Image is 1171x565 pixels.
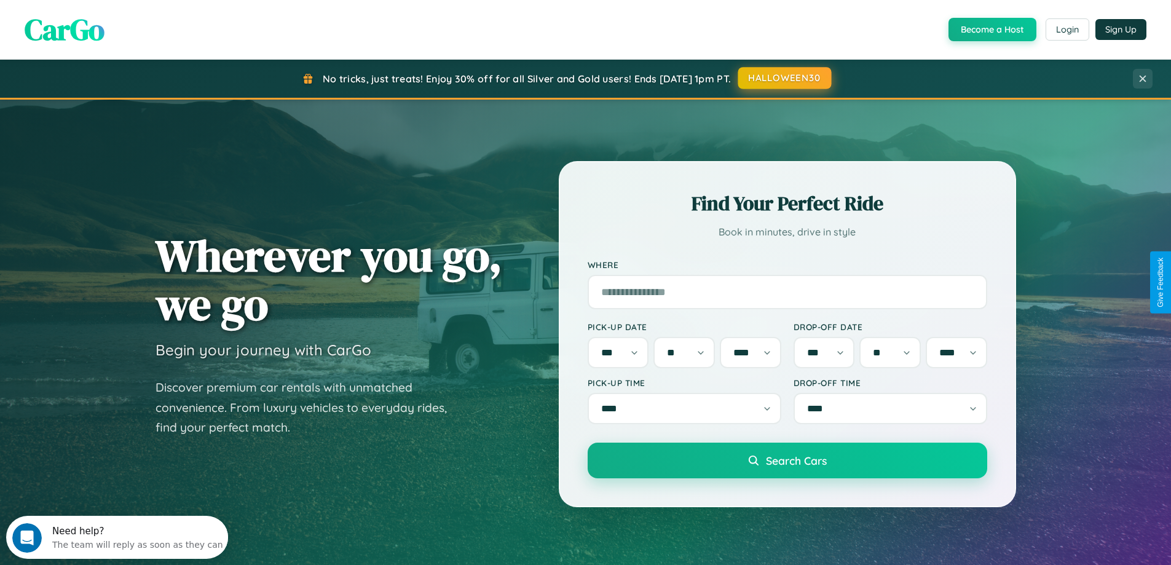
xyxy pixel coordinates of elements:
[25,9,104,50] span: CarGo
[46,10,217,20] div: Need help?
[738,67,832,89] button: HALLOWEEN30
[12,523,42,553] iframe: Intercom live chat
[1046,18,1089,41] button: Login
[5,5,229,39] div: Open Intercom Messenger
[794,322,987,332] label: Drop-off Date
[588,190,987,217] h2: Find Your Perfect Ride
[156,377,463,438] p: Discover premium car rentals with unmatched convenience. From luxury vehicles to everyday rides, ...
[6,516,228,559] iframe: Intercom live chat discovery launcher
[1095,19,1146,40] button: Sign Up
[156,231,502,328] h1: Wherever you go, we go
[156,341,371,359] h3: Begin your journey with CarGo
[323,73,731,85] span: No tricks, just treats! Enjoy 30% off for all Silver and Gold users! Ends [DATE] 1pm PT.
[588,443,987,478] button: Search Cars
[1156,258,1165,307] div: Give Feedback
[794,377,987,388] label: Drop-off Time
[588,322,781,332] label: Pick-up Date
[46,20,217,33] div: The team will reply as soon as they can
[948,18,1036,41] button: Become a Host
[588,223,987,241] p: Book in minutes, drive in style
[588,259,987,270] label: Where
[588,377,781,388] label: Pick-up Time
[766,454,827,467] span: Search Cars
